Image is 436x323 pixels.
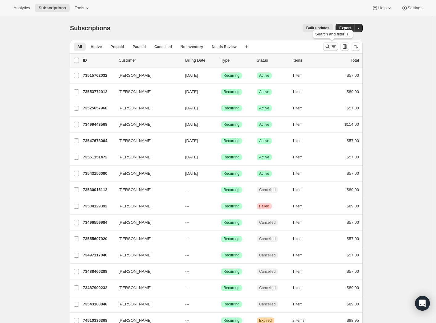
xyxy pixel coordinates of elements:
[259,204,269,209] span: Failed
[71,4,94,12] button: Tools
[119,57,180,63] p: Customer
[347,138,359,143] span: $57.00
[292,251,309,260] button: 1 item
[83,89,114,95] p: 73553772912
[292,235,309,243] button: 1 item
[14,6,30,10] span: Analytics
[292,120,309,129] button: 1 item
[347,236,359,241] span: $57.00
[119,72,152,79] span: [PERSON_NAME]
[223,285,239,290] span: Recurring
[223,236,239,241] span: Recurring
[259,155,269,160] span: Active
[185,220,189,225] span: ---
[185,187,189,192] span: ---
[83,186,359,194] div: 73530016112[PERSON_NAME]---SuccessRecurringCancelled1 item$89.00
[292,138,303,143] span: 1 item
[119,154,152,160] span: [PERSON_NAME]
[292,186,309,194] button: 1 item
[347,155,359,159] span: $57.00
[181,44,203,49] span: No inventory
[351,57,359,63] p: Total
[223,187,239,192] span: Recurring
[347,285,359,290] span: $89.00
[292,220,303,225] span: 1 item
[292,187,303,192] span: 1 item
[185,236,189,241] span: ---
[115,201,177,211] button: [PERSON_NAME]
[292,302,303,307] span: 1 item
[259,106,269,111] span: Active
[83,252,114,258] p: 73497117040
[154,44,172,49] span: Cancelled
[347,253,359,257] span: $57.00
[83,300,359,309] div: 73543188848[PERSON_NAME]---SuccessRecurringCancelled1 item$89.00
[185,57,216,63] p: Billing Date
[119,301,152,307] span: [PERSON_NAME]
[83,202,359,211] div: 73504129392[PERSON_NAME]---SuccessRecurringCriticalFailed1 item$89.00
[83,268,114,275] p: 73488466288
[185,138,198,143] span: [DATE]
[83,301,114,307] p: 73543188848
[185,269,189,274] span: ---
[292,284,309,292] button: 1 item
[292,300,309,309] button: 1 item
[83,57,114,63] p: ID
[185,318,189,323] span: ---
[223,302,239,307] span: Recurring
[303,24,333,32] button: Bulk updates
[115,218,177,227] button: [PERSON_NAME]
[212,44,237,49] span: Needs Review
[347,204,359,208] span: $89.00
[185,155,198,159] span: [DATE]
[292,104,309,112] button: 1 item
[368,4,396,12] button: Help
[223,318,239,323] span: Recurring
[119,236,152,242] span: [PERSON_NAME]
[408,6,422,10] span: Settings
[292,89,303,94] span: 1 item
[259,171,269,176] span: Active
[259,269,275,274] span: Cancelled
[83,235,359,243] div: 73555607920[PERSON_NAME]---SuccessRecurringCancelled1 item$57.00
[292,153,309,162] button: 1 item
[223,89,239,94] span: Recurring
[115,152,177,162] button: [PERSON_NAME]
[259,73,269,78] span: Active
[221,57,252,63] div: Type
[292,88,309,96] button: 1 item
[83,187,114,193] p: 73530016112
[292,218,309,227] button: 1 item
[83,138,114,144] p: 73547678064
[115,283,177,293] button: [PERSON_NAME]
[223,138,239,143] span: Recurring
[83,121,114,128] p: 73499443568
[115,267,177,276] button: [PERSON_NAME]
[70,25,110,31] span: Subscriptions
[83,203,114,209] p: 73504129392
[415,296,430,311] div: Open Intercom Messenger
[115,103,177,113] button: [PERSON_NAME]
[115,169,177,178] button: [PERSON_NAME]
[83,88,359,96] div: 73553772912[PERSON_NAME][DATE]SuccessRecurringSuccessActive1 item$89.00
[398,4,426,12] button: Settings
[259,122,269,127] span: Active
[83,72,114,79] p: 73515762032
[242,43,251,51] button: Create new view
[83,251,359,260] div: 73497117040[PERSON_NAME]---SuccessRecurringCancelled1 item$57.00
[259,89,269,94] span: Active
[347,220,359,225] span: $57.00
[115,234,177,244] button: [PERSON_NAME]
[83,170,114,177] p: 73543156080
[83,137,359,145] div: 73547678064[PERSON_NAME][DATE]SuccessRecurringSuccessActive1 item$57.00
[347,171,359,176] span: $57.00
[83,104,359,112] div: 73525657968[PERSON_NAME][DATE]SuccessRecurringSuccessActive1 item$57.00
[185,73,198,78] span: [DATE]
[292,202,309,211] button: 1 item
[347,269,359,274] span: $57.00
[259,236,275,241] span: Cancelled
[347,73,359,78] span: $57.00
[119,203,152,209] span: [PERSON_NAME]
[292,253,303,258] span: 1 item
[223,122,239,127] span: Recurring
